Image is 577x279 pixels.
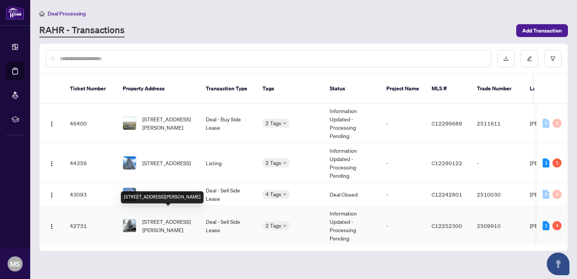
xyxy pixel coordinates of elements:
th: Transaction Type [200,74,256,104]
div: 0 [552,119,562,128]
button: Logo [46,220,58,232]
span: [STREET_ADDRESS][PERSON_NAME] [142,217,194,234]
button: Logo [46,188,58,200]
div: 0 [543,190,549,199]
td: 2510030 [471,183,524,206]
div: 1 [543,221,549,230]
th: MLS # [426,74,471,104]
span: download [503,56,509,61]
img: logo [6,6,24,20]
td: Deal - Sell Side Lease [200,183,256,206]
div: 1 [543,158,549,167]
td: Information Updated - Processing Pending [324,104,380,143]
img: Logo [49,223,55,229]
span: down [283,121,287,125]
td: Information Updated - Processing Pending [324,206,380,246]
td: 2509910 [471,206,524,246]
th: Ticket Number [64,74,117,104]
span: C12290122 [432,160,462,166]
span: [STREET_ADDRESS] [142,190,191,198]
td: 42731 [64,206,117,246]
img: thumbnail-img [123,188,136,201]
td: - [471,143,524,183]
img: Logo [49,161,55,167]
img: thumbnail-img [123,117,136,130]
span: down [283,161,287,165]
span: C12252300 [432,222,462,229]
span: C12299689 [432,120,462,127]
span: 2 Tags [265,158,281,167]
th: Status [324,74,380,104]
th: Tags [256,74,324,104]
button: Add Transaction [516,24,568,37]
span: C12242801 [432,191,462,198]
button: edit [521,50,538,67]
span: 2 Tags [265,119,281,127]
span: down [283,224,287,228]
button: filter [544,50,562,67]
span: down [283,192,287,196]
img: Logo [49,121,55,127]
div: 1 [552,158,562,167]
td: 43093 [64,183,117,206]
div: [STREET_ADDRESS][PERSON_NAME] [121,191,204,203]
span: MS [10,259,20,269]
td: Information Updated - Processing Pending [324,143,380,183]
span: Deal Processing [48,10,86,17]
img: Logo [49,192,55,198]
td: Listing [200,143,256,183]
td: 44356 [64,143,117,183]
span: edit [527,56,532,61]
td: Deal - Sell Side Lease [200,206,256,246]
td: - [380,104,426,143]
span: [STREET_ADDRESS] [142,159,191,167]
img: thumbnail-img [123,219,136,232]
th: Project Name [380,74,426,104]
a: RAHR - Transactions [39,24,125,37]
div: 0 [543,119,549,128]
span: home [39,11,45,16]
div: 4 [552,221,562,230]
div: 0 [552,190,562,199]
span: filter [550,56,555,61]
td: Deal - Buy Side Lease [200,104,256,143]
button: Logo [46,117,58,129]
td: Deal Closed [324,183,380,206]
span: 2 Tags [265,221,281,230]
th: Property Address [117,74,200,104]
th: Trade Number [471,74,524,104]
span: [STREET_ADDRESS][PERSON_NAME] [142,115,194,132]
td: - [380,143,426,183]
td: 2511611 [471,104,524,143]
button: Open asap [547,253,569,275]
span: Add Transaction [522,25,562,37]
span: 4 Tags [265,190,281,198]
button: Logo [46,157,58,169]
td: 46400 [64,104,117,143]
td: - [380,206,426,246]
td: - [380,183,426,206]
img: thumbnail-img [123,157,136,169]
button: download [497,50,515,67]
